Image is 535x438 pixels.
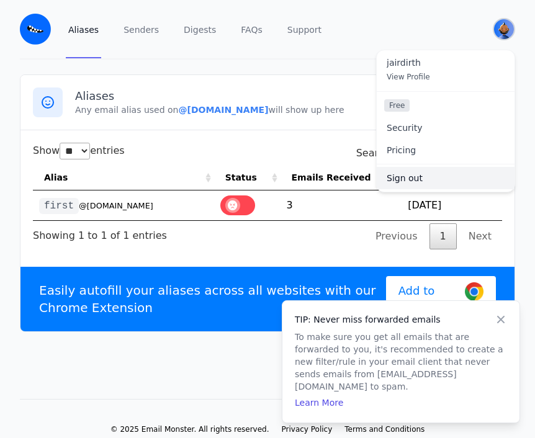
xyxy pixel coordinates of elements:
p: Any email alias used on will show up here [75,104,502,116]
img: Google Chrome Logo [465,282,483,301]
th: Status: activate to sort column ascending [214,165,281,190]
h3: Aliases [75,89,502,104]
a: Sign out [377,167,515,189]
p: To make sure you get all emails that are forwarded to you, it's recommended to create a new filte... [295,331,507,393]
span: Add to Chrome [398,282,456,316]
b: @[DOMAIN_NAME] [178,105,268,115]
img: jairdirth's Avatar [494,19,514,39]
p: Easily autofill your aliases across all websites with our Chrome Extension [39,282,386,316]
th: Emails Received: activate to sort column ascending [281,165,402,190]
a: Learn More [295,398,343,408]
label: Search: [356,147,502,159]
a: Privacy Policy [282,424,333,434]
label: Show entries [33,145,125,156]
span: Terms and Conditions [344,425,425,434]
a: Security [377,117,515,139]
div: Showing 1 to 1 of 1 entries [33,221,167,243]
img: Email Monster [20,14,51,45]
code: first [39,198,79,214]
td: 3 [281,190,402,220]
a: 1 [429,223,457,249]
a: Pricing [377,139,515,161]
td: [DATE] [402,190,502,220]
span: jairdirth [387,58,505,69]
small: @[DOMAIN_NAME] [79,201,153,210]
span: Free [384,99,410,112]
h4: TIP: Never miss forwarded emails [295,313,507,326]
a: jairdirth View Profile [377,50,515,91]
span: Privacy Policy [282,425,333,434]
select: Showentries [60,143,90,159]
li: © 2025 Email Monster. All rights reserved. [110,424,269,434]
a: Next [458,223,502,249]
span: View Profile [387,73,430,81]
a: Add to Chrome [386,276,496,322]
button: User menu [493,18,515,40]
a: Terms and Conditions [344,424,425,434]
th: Alias: activate to sort column ascending [33,165,214,190]
a: Previous [365,223,428,249]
